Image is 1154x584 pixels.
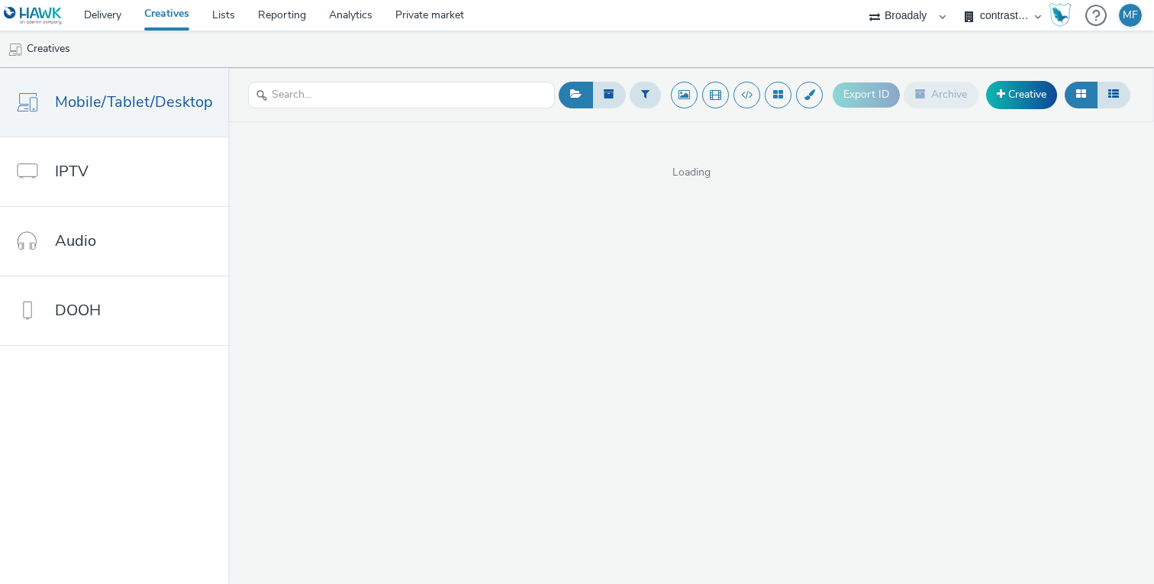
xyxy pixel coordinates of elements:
[55,299,101,321] span: DOOH
[55,160,89,182] span: IPTV
[986,81,1057,108] a: Creative
[4,6,63,25] img: undefined Logo
[8,42,23,57] img: mobile
[1065,82,1098,108] button: Grid
[1123,4,1138,27] div: MF
[248,82,555,108] input: Search...
[55,91,213,113] span: Mobile/Tablet/Desktop
[1049,3,1072,27] img: Hawk Academy
[228,165,1154,180] span: Loading
[833,82,900,107] button: Export ID
[1097,82,1130,108] button: Table
[55,230,96,252] span: Audio
[1049,3,1078,27] a: Hawk Academy
[904,82,978,108] button: Archive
